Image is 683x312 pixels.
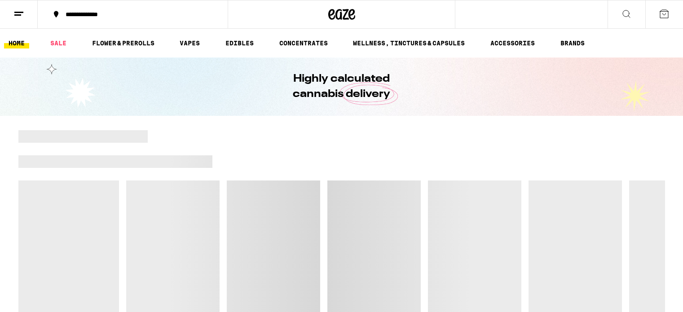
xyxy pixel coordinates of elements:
a: HOME [4,38,29,48]
button: BRANDS [556,38,589,48]
a: SALE [46,38,71,48]
a: EDIBLES [221,38,258,48]
a: VAPES [175,38,204,48]
h1: Highly calculated cannabis delivery [268,71,416,102]
a: CONCENTRATES [275,38,332,48]
a: WELLNESS, TINCTURES & CAPSULES [348,38,469,48]
a: FLOWER & PREROLLS [88,38,159,48]
a: ACCESSORIES [486,38,539,48]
